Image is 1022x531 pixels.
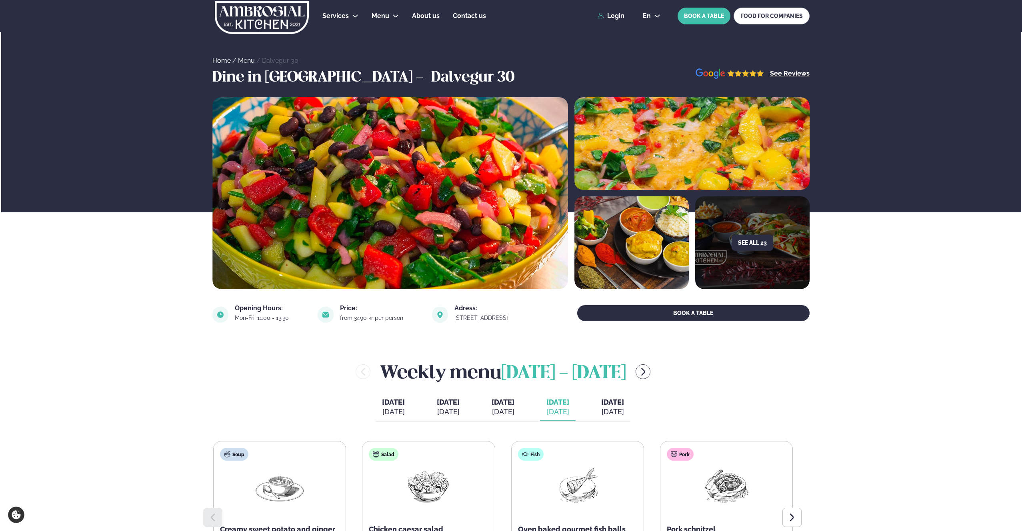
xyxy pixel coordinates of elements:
img: image alt [432,307,448,323]
button: menu-btn-left [356,364,370,379]
span: Menu [372,12,389,20]
span: [DATE] [546,397,569,407]
span: [DATE] - [DATE] [501,365,626,382]
button: [DATE] [DATE] [485,394,521,421]
div: [DATE] [601,407,624,417]
img: logo [214,1,310,34]
button: [DATE] [DATE] [595,394,630,421]
a: See Reviews [770,70,810,77]
img: image alt [574,97,810,190]
a: Menu [238,57,255,64]
div: [DATE] [546,407,569,417]
img: Salad.png [403,467,454,504]
div: [DATE] [492,407,514,417]
div: Opening Hours: [235,305,308,311]
div: Pork [667,448,694,461]
a: Contact us [453,11,486,21]
img: salad.svg [373,451,379,457]
a: Home [212,57,231,64]
h3: Dine in [GEOGRAPHIC_DATA] - [212,68,427,88]
span: / [232,57,238,64]
span: [DATE] [437,398,460,406]
button: See all 23 [732,235,773,251]
span: [DATE] [601,398,624,406]
span: en [643,13,651,19]
img: image alt [212,97,568,289]
img: image alt [574,196,689,289]
div: Salad [369,448,398,461]
div: [DATE] [437,407,460,417]
div: [DATE] [382,407,405,417]
img: Fish.png [552,467,603,504]
img: Pork-Meat.png [701,467,752,504]
img: Soup.png [254,467,305,504]
a: Services [322,11,349,21]
h3: Dalvegur 30 [431,68,514,88]
button: BOOK A TABLE [577,305,810,321]
button: menu-btn-right [636,364,650,379]
a: Login [598,12,624,20]
div: Soup [220,448,248,461]
button: [DATE] [DATE] [430,394,466,421]
span: About us [412,12,440,20]
img: image alt [212,307,228,323]
div: Fish [518,448,544,461]
h2: Weekly menu [380,359,626,385]
a: Dalvegur 30 [262,57,298,64]
img: image alt [318,307,334,323]
a: About us [412,11,440,21]
a: FOOD FOR COMPANIES [734,8,810,24]
span: / [256,57,262,64]
span: Contact us [453,12,486,20]
img: image alt [696,68,764,79]
span: [DATE] [492,398,514,406]
a: Menu [372,11,389,21]
div: Mon-Fri: 11:00 - 13:30 [235,315,308,321]
button: BOOK A TABLE [678,8,730,24]
span: Services [322,12,349,20]
div: Adress: [454,305,527,311]
a: Cookie settings [8,507,24,523]
button: en [636,13,667,19]
img: fish.svg [522,451,528,457]
button: [DATE] [DATE] [376,394,411,421]
div: from 3490 kr per person [340,315,422,321]
div: Price: [340,305,422,311]
a: link [454,313,527,323]
img: pork.svg [671,451,677,457]
button: [DATE] [DATE] [540,394,576,421]
span: [DATE] [382,398,405,406]
img: soup.svg [224,451,230,457]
